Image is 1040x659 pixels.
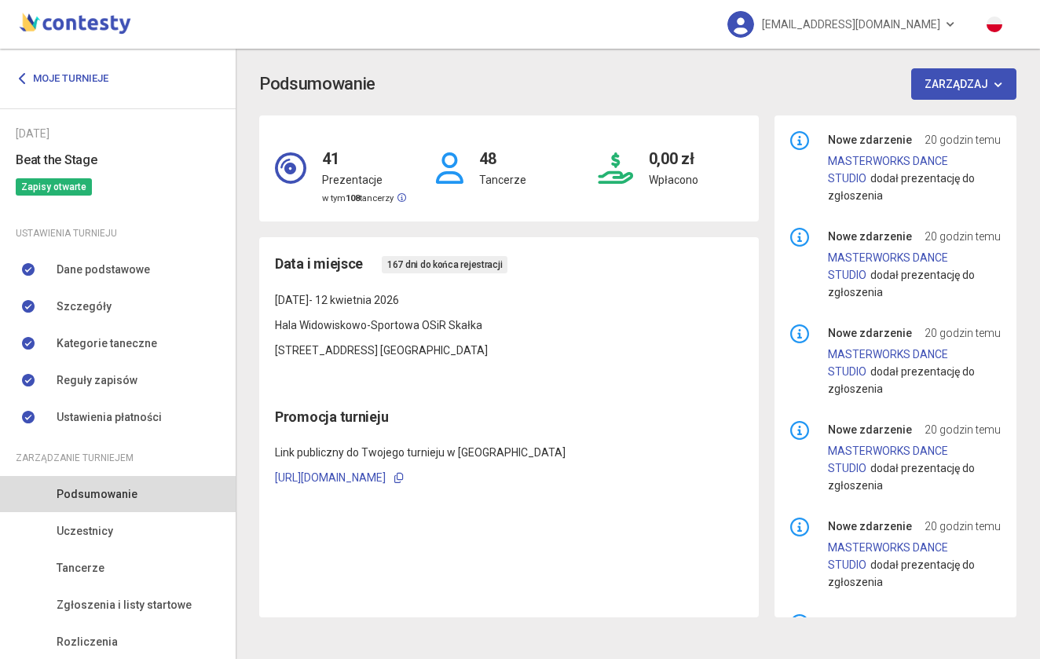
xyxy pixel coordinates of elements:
[911,68,1017,100] button: Zarządzaj
[57,522,113,540] span: Uczestnicy
[925,324,1001,342] span: 20 godzin temu
[828,228,912,245] span: Nowe zdarzenie
[57,298,112,315] span: Szczegóły
[925,614,1001,632] span: 20 godzin temu
[309,294,399,306] span: - 12 kwietnia 2026
[57,335,157,352] span: Kategorie taneczne
[16,125,220,142] div: [DATE]
[275,408,388,425] span: Promocja turnieju
[828,462,975,492] span: dodał prezentację do zgłoszenia
[57,633,118,650] span: Rozliczenia
[649,131,698,171] h4: 0,00 zł
[479,131,526,171] h4: 48
[16,225,220,242] div: Ustawienia turnieju
[828,365,975,395] span: dodał prezentację do zgłoszenia
[275,444,743,461] p: Link publiczny do Twojego turnieju w [GEOGRAPHIC_DATA]
[649,171,698,189] p: Wpłacono
[275,471,386,484] a: [URL][DOMAIN_NAME]
[828,172,975,202] span: dodał prezentację do zgłoszenia
[828,558,975,588] span: dodał prezentację do zgłoszenia
[828,421,912,438] span: Nowe zdarzenie
[479,171,526,189] p: Tancerze
[259,71,375,98] h3: Podsumowanie
[57,408,162,426] span: Ustawienia płatności
[16,150,220,170] h6: Beat the Stage
[828,155,948,185] a: MASTERWORKS DANCE STUDIO
[57,372,137,389] span: Reguły zapisów
[828,518,912,535] span: Nowe zdarzenie
[322,193,406,203] small: w tym tancerzy
[322,131,406,171] h4: 41
[259,68,1016,100] app-title: Podsumowanie
[346,193,360,203] strong: 108
[57,596,192,613] span: Zgłoszenia i listy startowe
[828,348,948,378] a: MASTERWORKS DANCE STUDIO
[57,485,137,503] span: Podsumowanie
[790,614,809,633] img: info
[925,518,1001,535] span: 20 godzin temu
[762,8,940,41] span: [EMAIL_ADDRESS][DOMAIN_NAME]
[790,518,809,536] img: info
[790,421,809,440] img: info
[828,324,912,342] span: Nowe zdarzenie
[275,294,309,306] span: [DATE]
[275,253,363,275] span: Data i miejsce
[275,317,743,334] p: Hala Widowiskowo-Sportowa OSiR Skałka
[16,178,92,196] span: Zapisy otwarte
[57,261,150,278] span: Dane podstawowe
[828,445,948,474] a: MASTERWORKS DANCE STUDIO
[828,131,912,148] span: Nowe zdarzenie
[790,324,809,343] img: info
[828,541,948,571] a: MASTERWORKS DANCE STUDIO
[275,342,743,359] p: [STREET_ADDRESS] [GEOGRAPHIC_DATA]
[322,171,406,189] p: Prezentacje
[925,131,1001,148] span: 20 godzin temu
[828,251,948,281] a: MASTERWORKS DANCE STUDIO
[925,421,1001,438] span: 20 godzin temu
[828,614,912,632] span: Nowe zdarzenie
[16,64,120,93] a: Moje turnieje
[16,449,134,467] span: Zarządzanie turniejem
[925,228,1001,245] span: 20 godzin temu
[382,256,507,273] span: 167 dni do końca rejestracji
[57,559,104,577] span: Tancerze
[828,269,975,298] span: dodał prezentację do zgłoszenia
[790,228,809,247] img: info
[790,131,809,150] img: info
